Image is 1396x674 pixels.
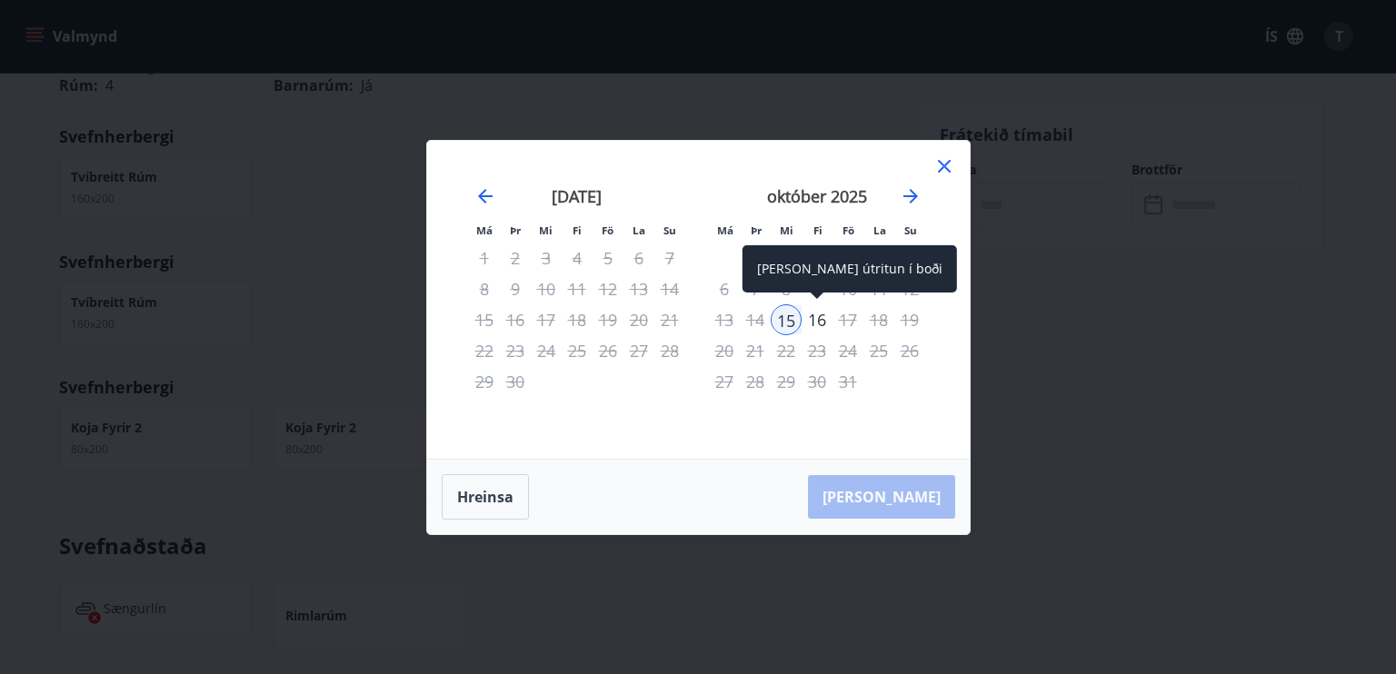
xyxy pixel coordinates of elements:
td: Not available. föstudagur, 24. október 2025 [833,335,863,366]
td: Not available. fimmtudagur, 30. október 2025 [802,366,833,397]
small: Má [717,223,733,237]
div: Aðeins útritun í boði [802,304,833,335]
td: Not available. sunnudagur, 14. september 2025 [654,273,685,304]
td: Not available. sunnudagur, 5. október 2025 [894,243,925,273]
td: Not available. fimmtudagur, 25. september 2025 [562,335,593,366]
small: Fi [813,223,823,237]
td: Not available. mánudagur, 6. október 2025 [709,273,740,304]
strong: október 2025 [767,185,867,207]
td: Not available. föstudagur, 17. október 2025 [833,304,863,335]
small: Fi [573,223,582,237]
small: Mi [780,223,793,237]
small: Þr [510,223,521,237]
small: Þr [751,223,762,237]
td: Not available. sunnudagur, 26. október 2025 [894,335,925,366]
td: Not available. föstudagur, 26. september 2025 [593,335,623,366]
td: Not available. föstudagur, 3. október 2025 [833,243,863,273]
td: Not available. miðvikudagur, 29. október 2025 [771,366,802,397]
small: La [873,223,886,237]
td: Not available. föstudagur, 19. september 2025 [593,304,623,335]
td: Not available. föstudagur, 5. september 2025 [593,243,623,273]
div: [PERSON_NAME] útritun í boði [743,245,957,292]
div: Aðeins útritun í boði [593,335,623,366]
td: Not available. laugardagur, 20. september 2025 [623,304,654,335]
td: Not available. fimmtudagur, 23. október 2025 [802,335,833,366]
td: Not available. mánudagur, 20. október 2025 [709,335,740,366]
div: Aðeins útritun í boði [802,335,833,366]
td: Choose fimmtudagur, 16. október 2025 as your check-out date. It’s available. [802,304,833,335]
td: Not available. mánudagur, 1. september 2025 [469,243,500,273]
strong: [DATE] [552,185,602,207]
td: Not available. miðvikudagur, 1. október 2025 [771,243,802,273]
td: Not available. sunnudagur, 21. september 2025 [654,304,685,335]
td: Not available. mánudagur, 13. október 2025 [709,304,740,335]
td: Not available. föstudagur, 31. október 2025 [833,366,863,397]
td: Not available. laugardagur, 18. október 2025 [863,304,894,335]
td: Not available. þriðjudagur, 21. október 2025 [740,335,771,366]
div: Aðeins útritun í boði [740,366,771,397]
td: Not available. föstudagur, 12. september 2025 [593,273,623,304]
td: Not available. mánudagur, 22. september 2025 [469,335,500,366]
td: Selected as start date. miðvikudagur, 15. október 2025 [771,304,802,335]
td: Not available. miðvikudagur, 17. september 2025 [531,304,562,335]
td: Not available. laugardagur, 25. október 2025 [863,335,894,366]
small: Su [904,223,917,237]
small: Su [663,223,676,237]
td: Not available. þriðjudagur, 2. september 2025 [500,243,531,273]
small: La [633,223,645,237]
div: Calendar [449,163,948,437]
td: Not available. mánudagur, 29. september 2025 [469,366,500,397]
td: Not available. mánudagur, 15. september 2025 [469,304,500,335]
td: Not available. mánudagur, 8. september 2025 [469,273,500,304]
td: Not available. laugardagur, 27. september 2025 [623,335,654,366]
td: Not available. sunnudagur, 19. október 2025 [894,304,925,335]
small: Má [476,223,493,237]
td: Not available. laugardagur, 13. september 2025 [623,273,654,304]
td: Not available. þriðjudagur, 7. október 2025 [740,273,771,304]
td: Not available. sunnudagur, 7. september 2025 [654,243,685,273]
td: Not available. þriðjudagur, 30. september 2025 [500,366,531,397]
td: Not available. þriðjudagur, 28. október 2025 [740,366,771,397]
td: Not available. þriðjudagur, 9. september 2025 [500,273,531,304]
div: Move backward to switch to the previous month. [474,185,496,207]
div: Aðeins útritun í boði [531,273,562,304]
button: Hreinsa [442,474,529,520]
td: Not available. miðvikudagur, 22. október 2025 [771,335,802,366]
small: Fö [602,223,613,237]
td: Not available. þriðjudagur, 14. október 2025 [740,304,771,335]
td: Not available. þriðjudagur, 16. september 2025 [500,304,531,335]
td: Not available. mánudagur, 27. október 2025 [709,366,740,397]
td: Not available. fimmtudagur, 2. október 2025 [802,243,833,273]
td: Not available. sunnudagur, 28. september 2025 [654,335,685,366]
div: Move forward to switch to the next month. [900,185,922,207]
td: Not available. miðvikudagur, 3. september 2025 [531,243,562,273]
td: Not available. fimmtudagur, 18. september 2025 [562,304,593,335]
small: Fö [843,223,854,237]
td: Not available. miðvikudagur, 24. september 2025 [531,335,562,366]
td: Not available. laugardagur, 4. október 2025 [863,243,894,273]
td: Not available. fimmtudagur, 4. september 2025 [562,243,593,273]
td: Not available. laugardagur, 6. september 2025 [623,243,654,273]
small: Mi [539,223,553,237]
td: Not available. fimmtudagur, 11. september 2025 [562,273,593,304]
td: Not available. miðvikudagur, 10. september 2025 [531,273,562,304]
td: Not available. þriðjudagur, 23. september 2025 [500,335,531,366]
div: 15 [771,304,802,335]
